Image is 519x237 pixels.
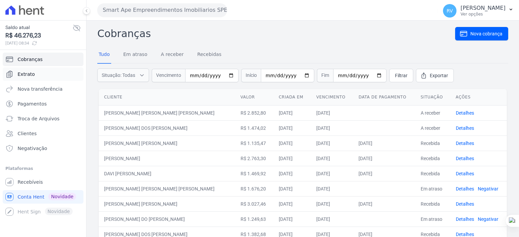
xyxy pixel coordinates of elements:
[456,216,474,222] a: Detalhes
[456,156,474,161] a: Detalhes
[18,145,47,152] span: Negativação
[97,46,111,64] a: Tudo
[273,89,311,106] th: Criada em
[415,211,450,227] td: Em atraso
[48,193,76,200] span: Novidade
[311,166,353,181] td: [DATE]
[456,201,474,207] a: Detalhes
[455,27,508,40] a: Nova cobrança
[456,232,474,237] a: Detalhes
[122,46,149,64] a: Em atraso
[18,56,43,63] span: Cobranças
[415,151,450,166] td: Recebida
[273,120,311,136] td: [DATE]
[456,186,474,191] a: Detalhes
[3,112,83,125] a: Troca de Arquivos
[18,100,47,107] span: Pagamentos
[415,166,450,181] td: Recebida
[99,166,235,181] td: DAVI [PERSON_NAME]
[353,196,415,211] td: [DATE]
[450,89,507,106] th: Ações
[99,181,235,196] td: [PERSON_NAME] [PERSON_NAME] [PERSON_NAME]
[99,105,235,120] td: [PERSON_NAME] [PERSON_NAME] [PERSON_NAME]
[273,151,311,166] td: [DATE]
[353,89,415,106] th: Data de pagamento
[18,71,35,78] span: Extrato
[235,211,273,227] td: R$ 1.249,63
[235,166,273,181] td: R$ 1.469,92
[5,40,73,46] span: [DATE] 08:34
[102,72,135,79] span: Situação: Todas
[97,26,455,41] h2: Cobranças
[353,166,415,181] td: [DATE]
[395,72,407,79] span: Filtrar
[273,181,311,196] td: [DATE]
[415,136,450,151] td: Recebida
[416,69,454,82] a: Exportar
[3,127,83,140] a: Clientes
[235,196,273,211] td: R$ 3.027,46
[447,8,453,13] span: RV
[3,175,83,189] a: Recebíveis
[99,89,235,106] th: Cliente
[456,141,474,146] a: Detalhes
[5,31,73,40] span: R$ 46.276,23
[353,136,415,151] td: [DATE]
[152,69,185,82] span: Vencimento
[99,151,235,166] td: [PERSON_NAME]
[3,82,83,96] a: Nova transferência
[456,125,474,131] a: Detalhes
[415,181,450,196] td: Em atraso
[5,24,73,31] span: Saldo atual
[456,110,474,116] a: Detalhes
[273,136,311,151] td: [DATE]
[3,97,83,111] a: Pagamentos
[235,181,273,196] td: R$ 1.676,20
[99,211,235,227] td: [PERSON_NAME] DO [PERSON_NAME]
[273,166,311,181] td: [DATE]
[461,5,505,11] p: [PERSON_NAME]
[5,53,81,218] nav: Sidebar
[235,89,273,106] th: Valor
[99,136,235,151] td: [PERSON_NAME] [PERSON_NAME]
[311,89,353,106] th: Vencimento
[235,120,273,136] td: R$ 1.474,02
[478,186,498,191] a: Negativar
[415,120,450,136] td: A receber
[235,136,273,151] td: R$ 1.135,47
[311,105,353,120] td: [DATE]
[18,130,36,137] span: Clientes
[3,190,83,204] a: Conta Hent Novidade
[461,11,505,17] p: Ver opções
[3,142,83,155] a: Negativação
[311,120,353,136] td: [DATE]
[273,211,311,227] td: [DATE]
[415,105,450,120] td: A receber
[389,69,413,82] a: Filtrar
[430,72,448,79] span: Exportar
[99,120,235,136] td: [PERSON_NAME] DOS [PERSON_NAME]
[311,181,353,196] td: [DATE]
[470,30,502,37] span: Nova cobrança
[241,69,261,82] span: Início
[456,171,474,176] a: Detalhes
[3,53,83,66] a: Cobranças
[273,105,311,120] td: [DATE]
[97,3,227,17] button: Smart Ape Empreendimentos Imobiliarios SPE LTDA
[159,46,185,64] a: A receber
[415,196,450,211] td: Recebida
[311,151,353,166] td: [DATE]
[311,136,353,151] td: [DATE]
[478,216,498,222] a: Negativar
[311,211,353,227] td: [DATE]
[97,68,149,82] button: Situação: Todas
[273,196,311,211] td: [DATE]
[235,151,273,166] td: R$ 2.763,30
[415,89,450,106] th: Situação
[3,67,83,81] a: Extrato
[317,69,333,82] span: Fim
[99,196,235,211] td: [PERSON_NAME] [PERSON_NAME]
[18,194,44,200] span: Conta Hent
[18,86,63,92] span: Nova transferência
[18,179,43,185] span: Recebíveis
